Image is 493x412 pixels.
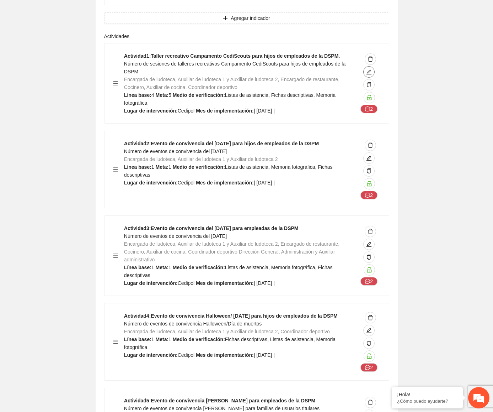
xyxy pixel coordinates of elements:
span: 5 [168,92,171,98]
span: Listas de asistencia, Memoria fotográfica, Fichas descriptivas [124,164,333,178]
strong: Meta: [156,92,169,98]
button: delete [365,140,376,151]
span: 1 [151,337,154,342]
button: delete [365,226,376,237]
button: copy [363,338,375,349]
span: Estamos en línea. [41,95,98,167]
span: delete [365,142,376,148]
span: 1 [168,265,171,270]
span: menu [113,253,118,258]
span: menu [113,339,118,344]
button: copy [363,165,375,177]
span: 1 [168,164,171,170]
div: ¡Hola! [397,392,457,397]
strong: Mes de implementación: [196,108,254,114]
strong: Mes de implementación: [196,180,254,186]
button: unlock [364,92,375,103]
span: unlock [364,95,375,100]
strong: Meta: [156,265,169,270]
span: Listas de asistencia, Fichas descriptivas, Memoria fotográfica [124,92,336,106]
button: unlock [364,264,375,276]
strong: Lugar de intervención: [124,180,178,186]
span: Encargada de ludoteca, Auxiliar de ludoteca 1 y Auxiliar de ludoteca 2, Coordinador deportivo [124,329,330,334]
button: edit [363,239,375,250]
span: Encargada de ludoteca, Auxiliar de ludoteca 1 y Auxiliar de ludoteca 2 [124,156,278,162]
span: 1 [168,337,171,342]
strong: Lugar de intervención: [124,108,178,114]
textarea: Escriba su mensaje y pulse “Intro” [4,194,135,219]
strong: Meta: [156,164,169,170]
strong: Lugar de intervención: [124,352,178,358]
span: message [365,193,370,198]
strong: Lugar de intervención: [124,280,178,286]
button: edit [363,152,375,164]
span: Encargada de ludoteca, Auxiliar de ludoteca 1 y Auxiliar de ludoteca 2, Encargado de restaurante,... [124,77,339,90]
strong: Medio de verificación: [173,337,225,342]
span: copy [366,168,371,174]
strong: Medio de verificación: [173,164,225,170]
strong: Actividad 1 : Taller recreativo Campamento CediScouts para hijos de empleados de la DSPM. [124,53,340,59]
span: delete [365,56,376,62]
div: Minimizar ventana de chat en vivo [117,4,134,21]
span: unlock [364,353,375,359]
button: copy [363,251,375,263]
strong: Mes de implementación: [196,280,254,286]
span: Número de eventos de convivencia del [DATE] [124,148,227,154]
button: plusAgregar indicador [104,12,389,24]
strong: Línea base: [124,265,151,270]
strong: Línea base: [124,337,151,342]
div: Chatee con nosotros ahora [37,36,119,46]
span: Número de eventos de convivencia del [DATE] [124,233,227,239]
span: menu [113,167,118,172]
span: message [365,365,370,371]
span: Número de eventos de convivencia Halloween/Día de muertos [124,321,262,327]
span: 4 [151,92,154,98]
span: | [DATE] | [254,280,275,286]
button: delete [365,53,376,65]
strong: Actividad 3 : Evento de convivencia del [DATE] para empleadas de la DSPM [124,225,299,231]
strong: Línea base: [124,164,151,170]
strong: Medio de verificación: [173,265,225,270]
span: Fichas descriptivas, Listas de asistencia, Memoria fotográfica [124,337,336,350]
span: Número de eventos de convivencia [PERSON_NAME] para familias de usuarios titulares [124,406,320,411]
strong: Medio de verificación: [173,92,225,98]
span: Cedipol [178,108,194,114]
button: unlock [364,350,375,362]
span: edit [364,241,374,247]
span: delete [365,400,376,405]
button: message2 [360,277,377,286]
span: copy [366,255,371,260]
button: copy [363,79,375,90]
strong: Mes de implementación: [196,352,254,358]
button: edit [363,325,375,336]
span: Agregar indicador [231,14,270,22]
span: Cedipol [178,180,194,186]
span: copy [366,82,371,88]
button: message2 [360,363,377,372]
span: Encargada de ludoteca, Auxiliar de ludoteca 1 y Auxiliar de ludoteca 2, Encargado de restaurante,... [124,241,339,262]
span: plus [223,16,228,21]
button: delete [365,312,376,323]
strong: Línea base: [124,92,151,98]
span: message [365,106,370,112]
span: edit [364,69,374,75]
span: delete [365,229,376,234]
span: menu [113,81,118,86]
label: Actividades [104,32,130,40]
span: Listas de asistencia, Memoria fotográfica, Fichas descriptivas [124,265,333,278]
button: unlock [364,178,375,189]
span: | [DATE] | [254,108,275,114]
strong: Meta: [156,337,169,342]
span: delete [365,315,376,320]
button: edit [363,66,375,78]
span: edit [364,155,374,161]
span: message [365,279,370,285]
strong: Actividad 5 : Evento de convivencia [PERSON_NAME] para empleados de la DSPM [124,398,315,403]
button: message2 [360,105,377,113]
button: delete [365,397,376,408]
span: 1 [151,265,154,270]
span: Cedipol [178,352,194,358]
strong: Actividad 4 : Evento de convivencia Halloween/ [DATE] para hijos de empleados de la DSPM [124,313,338,319]
span: Cedipol [178,280,194,286]
span: edit [364,328,374,333]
